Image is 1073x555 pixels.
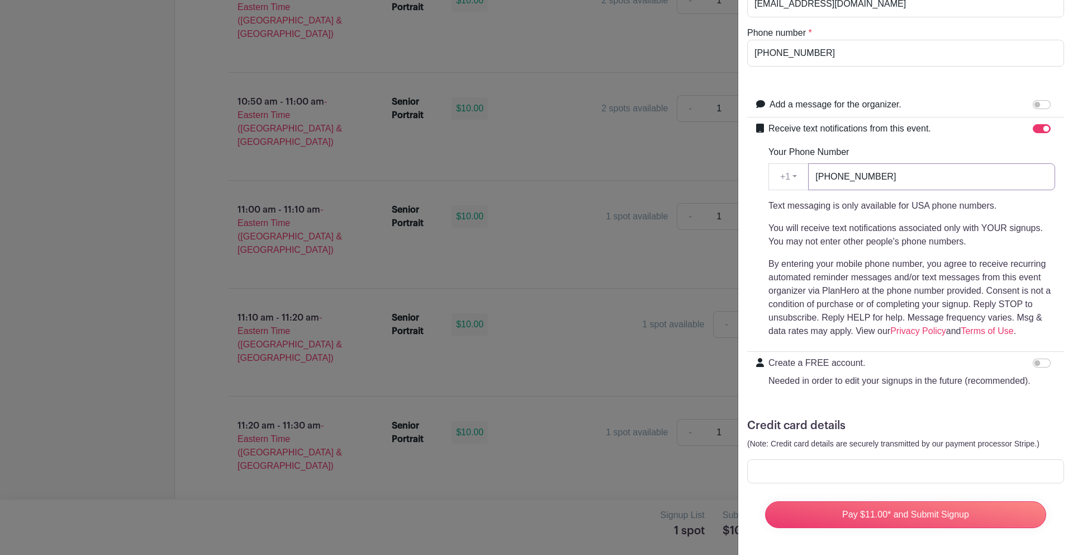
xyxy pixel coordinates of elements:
[768,222,1055,248] p: You will receive text notifications associated only with YOUR signups. You may not enter other pe...
[770,98,901,111] label: Add a message for the organizer.
[768,199,1055,213] p: Text messaging is only available for USA phone numbers.
[768,356,1031,370] p: Create a FREE account.
[768,257,1055,338] p: By entering your mobile phone number, you agree to receive recurring automated reminder messages ...
[747,26,806,40] label: Phone number
[768,145,849,159] label: Your Phone Number
[768,163,809,190] button: +1
[768,374,1031,388] p: Needed in order to edit your signups in the future (recommended).
[961,326,1013,336] a: Terms of Use
[765,501,1046,528] input: Pay $11.00* and Submit Signup
[890,326,946,336] a: Privacy Policy
[747,439,1039,448] small: (Note: Credit card details are securely transmitted by our payment processor Stripe.)
[768,122,931,135] label: Receive text notifications from this event.
[747,419,1064,432] h5: Credit card details
[754,466,1057,477] iframe: Secure card payment input frame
